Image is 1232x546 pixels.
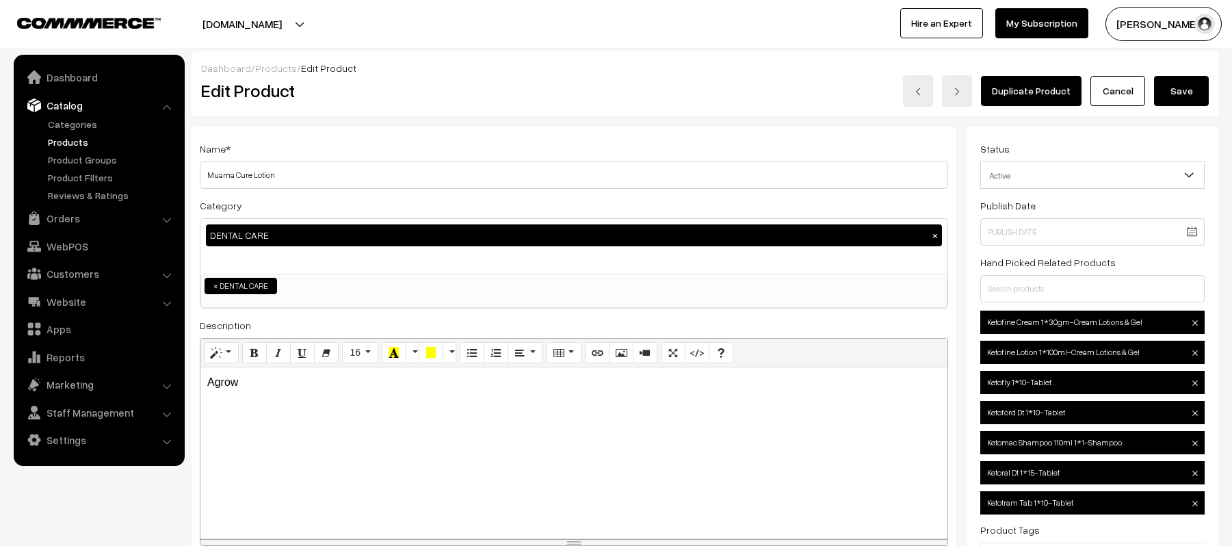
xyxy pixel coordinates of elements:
a: Marketing [17,372,180,397]
span: Ketofine Cream 1*30gm-Cream Lotions & Gel [980,311,1205,334]
button: Remove Font Style (CTRL+\) [314,342,339,364]
span: 16 [350,347,361,358]
a: Products [44,135,180,149]
img: close [1192,380,1198,386]
input: Name [200,161,948,189]
button: Underline (CTRL+U) [290,342,315,364]
button: Picture [609,342,633,364]
label: Status [980,142,1010,156]
button: Ordered list (CTRL+SHIFT+NUM8) [484,342,508,364]
span: Ketoford Dt 1*10-Tablet [980,401,1205,424]
p: Agrow [207,374,941,391]
button: Recent Color [382,342,406,364]
label: Product Tags [980,523,1040,537]
a: My Subscription [995,8,1088,38]
button: Style [204,342,239,364]
div: / / [201,61,1209,75]
a: Dashboard [17,65,180,90]
label: Name [200,142,231,156]
input: Search products [980,275,1205,302]
img: close [1192,320,1198,326]
button: More Color [443,342,456,364]
span: Ketofine Lotion 1*100ml-Cream Lotions & Gel [980,341,1205,364]
img: close [1192,441,1198,446]
span: Ketotram Tab 1*10-Tablet [980,491,1205,515]
button: More Color [406,342,419,364]
label: Description [200,318,251,333]
span: Edit Product [301,62,356,74]
button: [DOMAIN_NAME] [155,7,330,41]
a: COMMMERCE [17,14,137,30]
button: [PERSON_NAME] [1105,7,1222,41]
div: DENTAL CARE [206,224,942,246]
span: Active [981,164,1204,187]
a: Hire an Expert [900,8,983,38]
button: Paragraph [508,342,542,364]
input: Publish Date [980,218,1205,246]
a: Product Groups [44,153,180,167]
button: Bold (CTRL+B) [242,342,267,364]
span: Ketoral Dt 1*15-Tablet [980,461,1205,484]
a: Reports [17,345,180,369]
a: Cancel [1090,76,1145,106]
a: Staff Management [17,400,180,425]
button: Unordered list (CTRL+SHIFT+NUM7) [460,342,484,364]
label: Hand Picked Related Products [980,255,1116,270]
button: Table [547,342,581,364]
img: right-arrow.png [953,88,961,96]
h2: Edit Product [201,80,609,101]
a: Product Filters [44,170,180,185]
a: Apps [17,317,180,341]
button: Italic (CTRL+I) [266,342,291,364]
a: WebPOS [17,234,180,259]
a: Duplicate Product [981,76,1082,106]
label: Publish Date [980,198,1036,213]
img: left-arrow.png [914,88,922,96]
button: Code View [685,342,709,364]
button: Video [633,342,657,364]
span: Ketofly 1*10-Tablet [980,371,1205,394]
div: resize [200,539,947,545]
img: close [1192,350,1198,356]
img: user [1194,14,1215,34]
span: Active [980,161,1205,189]
a: Products [255,62,297,74]
button: Link (CTRL+K) [585,342,610,364]
span: Ketomac Shampoo 110ml 1*1-Shampoo [980,431,1205,454]
a: Orders [17,206,180,231]
a: Dashboard [201,62,251,74]
button: Font Size [342,342,378,364]
img: close [1192,411,1198,416]
img: COMMMERCE [17,18,161,28]
img: close [1192,501,1198,506]
a: Categories [44,117,180,131]
img: close [1192,471,1198,476]
button: Full Screen [661,342,685,364]
a: Reviews & Ratings [44,188,180,203]
button: Background Color [419,342,443,364]
a: Website [17,289,180,314]
a: Customers [17,261,180,286]
a: Catalog [17,93,180,118]
a: Settings [17,428,180,452]
button: Save [1154,76,1209,106]
button: Help [709,342,733,364]
button: × [929,229,941,242]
